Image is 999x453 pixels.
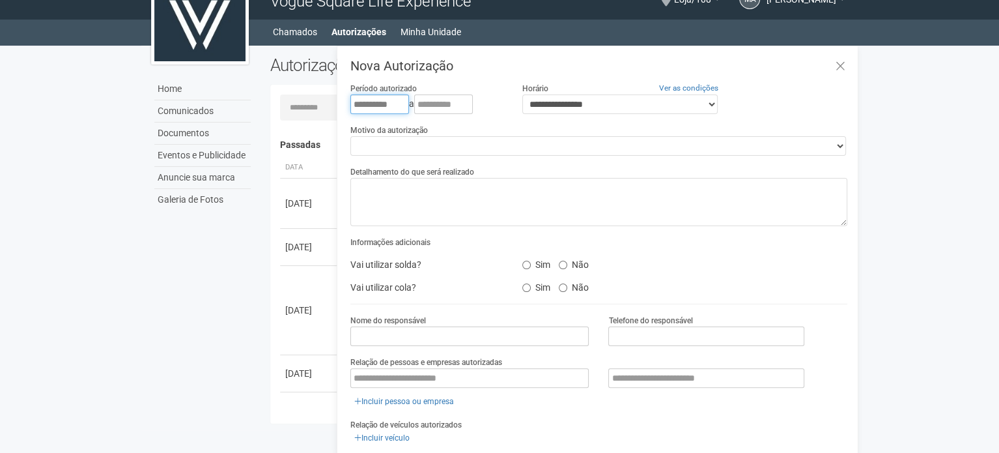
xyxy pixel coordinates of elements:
[350,166,474,178] label: Detalhamento do que será realizado
[270,55,549,75] h2: Autorizações
[154,100,251,123] a: Comunicados
[659,83,718,93] a: Ver as condições
[280,157,339,179] th: Data
[559,255,589,270] label: Não
[350,95,503,114] div: a
[285,197,333,210] div: [DATE]
[331,23,386,41] a: Autorizações
[285,304,333,317] div: [DATE]
[522,278,550,293] label: Sim
[341,278,513,297] div: Vai utilizar cola?
[154,189,251,211] a: Galeria de Fotos
[522,261,531,269] input: Sim
[350,59,847,72] h3: Nova Autorização
[522,284,531,292] input: Sim
[154,123,251,145] a: Documentos
[154,78,251,100] a: Home
[522,255,550,270] label: Sim
[154,167,251,189] a: Anuncie sua marca
[350,315,426,327] label: Nome do responsável
[401,23,461,41] a: Minha Unidade
[350,83,417,95] label: Período autorizado
[559,278,589,293] label: Não
[350,357,502,368] label: Relação de pessoas e empresas autorizadas
[341,255,513,274] div: Vai utilizar solda?
[350,431,414,445] a: Incluir veículo
[350,394,458,409] a: Incluir pessoa ou empresa
[350,419,462,431] label: Relação de veículos autorizados
[154,145,251,167] a: Eventos e Publicidade
[285,367,333,380] div: [DATE]
[559,284,567,292] input: Não
[280,140,838,150] h4: Passadas
[350,237,430,248] label: Informações adicionais
[522,83,548,95] label: Horário
[608,315,692,327] label: Telefone do responsável
[273,23,317,41] a: Chamados
[559,261,567,269] input: Não
[350,124,428,136] label: Motivo da autorização
[285,241,333,254] div: [DATE]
